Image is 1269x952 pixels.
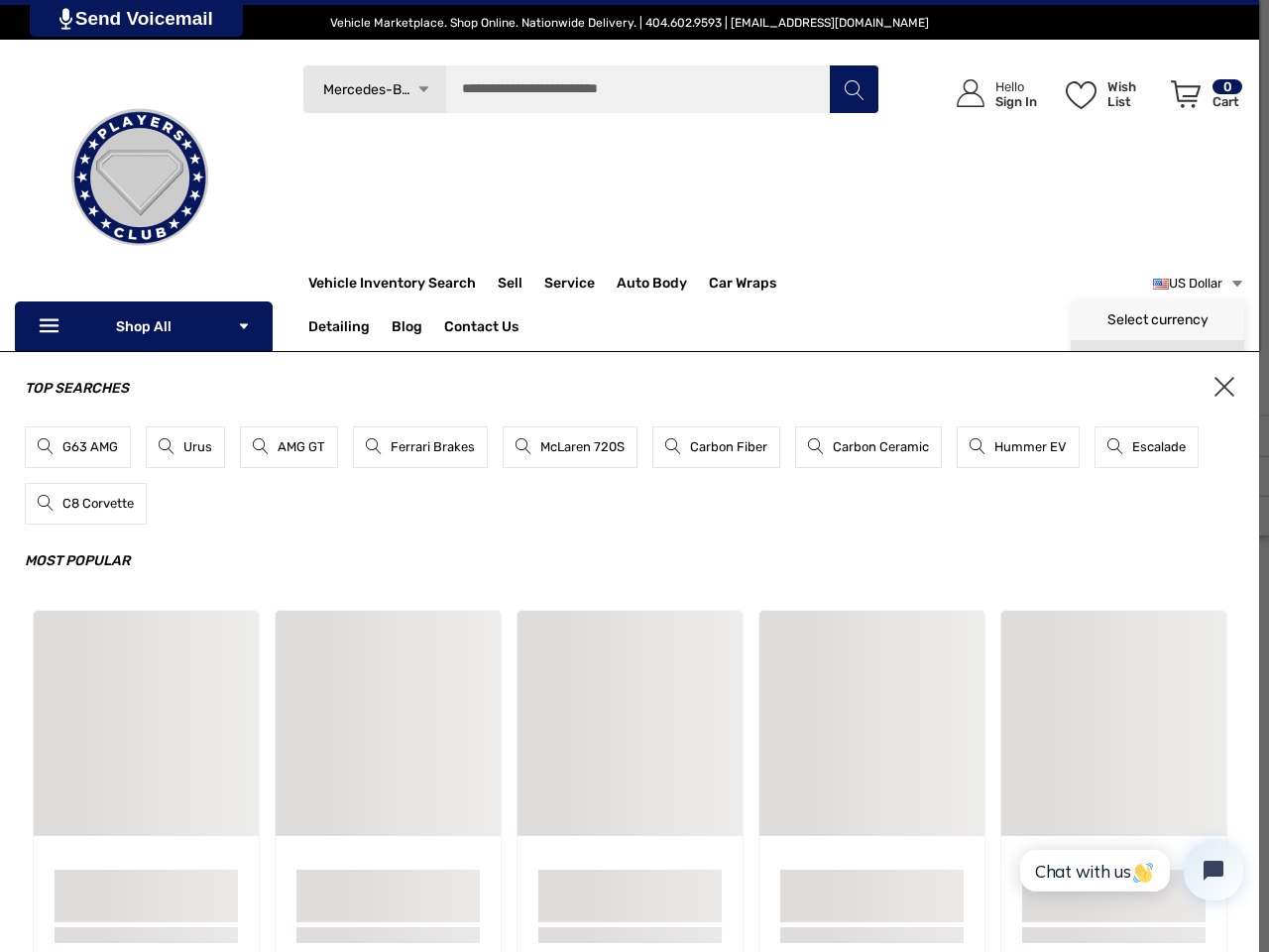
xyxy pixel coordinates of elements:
[308,307,392,347] a: Detailing
[780,870,964,897] a: Sample Card Title
[544,264,617,303] a: Service
[25,426,131,468] a: G63 AMG
[302,64,446,114] a: Mercedes-Benz Icon Arrow Down Icon Arrow Up
[759,611,984,836] a: Sample Card
[617,264,709,303] a: Auto Body
[55,870,238,897] a: Sample Card Title
[330,16,929,30] span: Vehicle Marketplace. Shop Online. Nationwide Delivery. | 404.602.9593 | [EMAIL_ADDRESS][DOMAIN_NAME]
[829,64,878,114] button: Search
[240,426,338,468] a: AMG GT
[237,319,251,333] svg: Icon Arrow Down
[538,870,722,897] a: Sample Card Title
[709,264,798,303] a: Car Wraps
[1066,81,1096,109] svg: Wish List
[652,426,780,468] a: Carbon Fiber
[392,318,422,340] a: Blog
[1171,80,1201,108] svg: Review Your Cart
[1057,59,1162,128] a: Wish List Wish List
[1107,311,1209,328] span: Select currency
[34,611,259,836] a: Sample Card
[59,8,72,30] img: PjwhLS0gR2VuZXJhdG9yOiBHcmF2aXQuaW8gLS0+PHN2ZyB4bWxucz0iaHR0cDovL3d3dy53My5vcmcvMjAwMC9zdmciIHhtb...
[25,549,1234,573] h3: Most Popular
[498,275,522,297] span: Sell
[146,426,225,468] a: Urus
[998,824,1260,917] iframe: Tidio Chat
[1153,264,1244,303] a: USD
[41,78,239,277] img: Players Club | Cars For Sale
[498,264,544,303] a: Sell
[308,275,476,297] a: Vehicle Inventory Search
[1091,348,1224,378] a: US Dollar
[308,318,370,340] span: Detailing
[276,611,501,836] a: Sample Card
[795,426,942,468] a: Carbon Ceramic
[444,318,519,340] a: Contact Us
[1001,611,1226,836] a: Sample Card
[1212,79,1242,94] p: 0
[957,426,1080,468] a: Hummer EV
[25,483,147,525] a: C8 Corvette
[518,611,743,836] a: Sample Card
[25,377,1234,401] h3: Top Searches
[296,870,480,897] a: Sample Card Title
[416,82,431,97] svg: Icon Arrow Down
[957,79,984,107] svg: Icon User Account
[1214,377,1234,397] span: ×
[503,426,637,468] a: McLaren 720S
[934,59,1047,128] a: Sign in
[1095,426,1199,468] a: Escalade
[995,94,1037,109] p: Sign In
[1107,79,1160,109] p: Wish List
[323,81,424,98] span: Mercedes-Benz
[1212,94,1242,109] p: Cart
[353,426,488,468] a: Ferrari Brakes
[709,275,776,297] span: Car Wraps
[617,275,687,297] span: Auto Body
[995,79,1037,94] p: Hello
[1114,348,1173,378] span: US Dollar
[1162,59,1244,137] a: Cart with 0 items
[15,301,273,351] p: Shop All
[544,275,595,297] span: Service
[37,315,66,338] svg: Icon Line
